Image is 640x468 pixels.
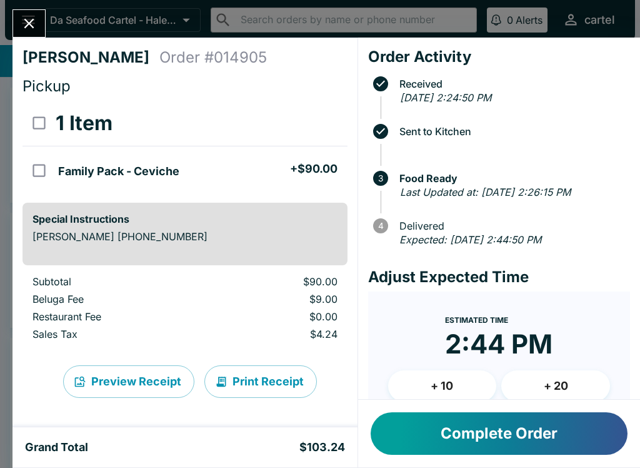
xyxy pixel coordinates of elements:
[214,328,337,340] p: $4.24
[393,173,630,184] span: Food Ready
[159,48,267,67] h4: Order # 014905
[378,173,383,183] text: 3
[22,101,347,193] table: orders table
[388,370,497,402] button: + 10
[63,365,194,398] button: Preview Receipt
[377,221,383,231] text: 4
[368,268,630,287] h4: Adjust Expected Time
[32,328,194,340] p: Sales Tax
[32,230,337,243] p: [PERSON_NAME] [PHONE_NUMBER]
[32,310,194,323] p: Restaurant Fee
[25,440,88,455] h5: Grand Total
[56,111,112,136] h3: 1 Item
[299,440,345,455] h5: $103.24
[13,10,45,37] button: Close
[393,126,630,137] span: Sent to Kitchen
[399,233,541,246] em: Expected: [DATE] 2:44:50 PM
[371,412,627,455] button: Complete Order
[400,91,491,104] em: [DATE] 2:24:50 PM
[32,213,337,225] h6: Special Instructions
[400,186,571,198] em: Last Updated at: [DATE] 2:26:15 PM
[32,275,194,288] p: Subtotal
[22,77,71,95] span: Pickup
[58,164,179,179] h5: Family Pack - Ceviche
[22,275,347,345] table: orders table
[214,275,337,288] p: $90.00
[368,48,630,66] h4: Order Activity
[445,315,508,325] span: Estimated Time
[501,370,610,402] button: + 20
[214,310,337,323] p: $0.00
[445,328,552,360] time: 2:44 PM
[393,220,630,231] span: Delivered
[393,78,630,89] span: Received
[32,293,194,305] p: Beluga Fee
[290,161,337,176] h5: + $90.00
[204,365,317,398] button: Print Receipt
[22,48,159,67] h4: [PERSON_NAME]
[214,293,337,305] p: $9.00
